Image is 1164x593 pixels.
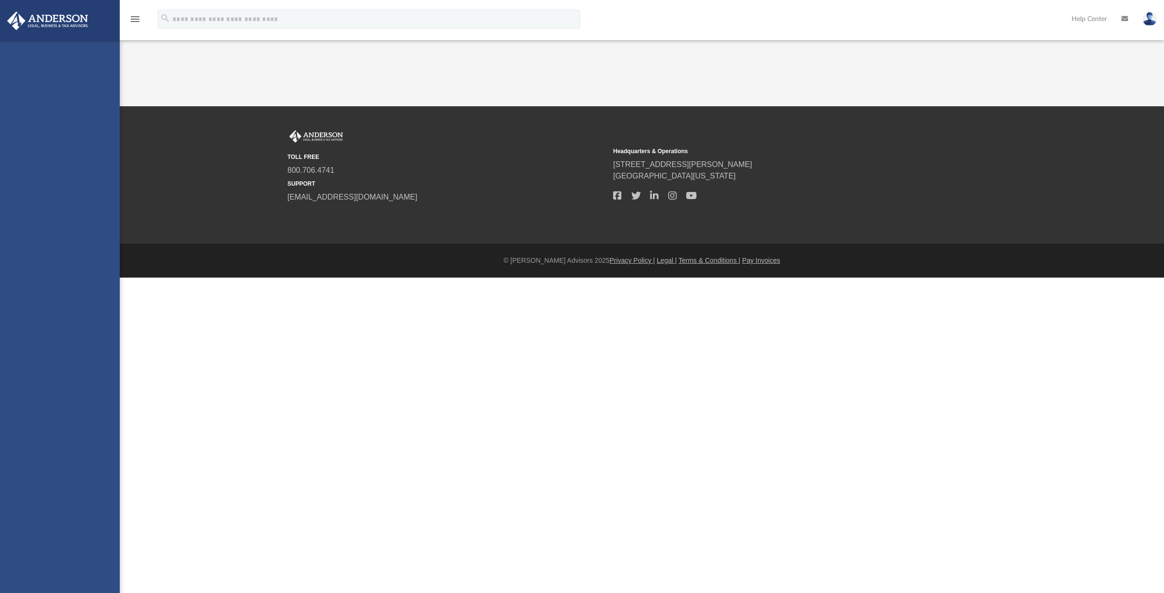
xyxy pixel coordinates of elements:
[129,13,141,25] i: menu
[613,172,736,180] a: [GEOGRAPHIC_DATA][US_STATE]
[129,18,141,25] a: menu
[613,147,932,156] small: Headquarters & Operations
[613,160,752,168] a: [STREET_ADDRESS][PERSON_NAME]
[287,130,345,143] img: Anderson Advisors Platinum Portal
[160,13,171,23] i: search
[287,193,417,201] a: [EMAIL_ADDRESS][DOMAIN_NAME]
[120,256,1164,266] div: © [PERSON_NAME] Advisors 2025
[742,257,780,264] a: Pay Invoices
[679,257,741,264] a: Terms & Conditions |
[287,153,606,161] small: TOLL FREE
[287,179,606,188] small: SUPPORT
[657,257,677,264] a: Legal |
[4,11,91,30] img: Anderson Advisors Platinum Portal
[610,257,655,264] a: Privacy Policy |
[287,166,334,174] a: 800.706.4741
[1142,12,1157,26] img: User Pic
